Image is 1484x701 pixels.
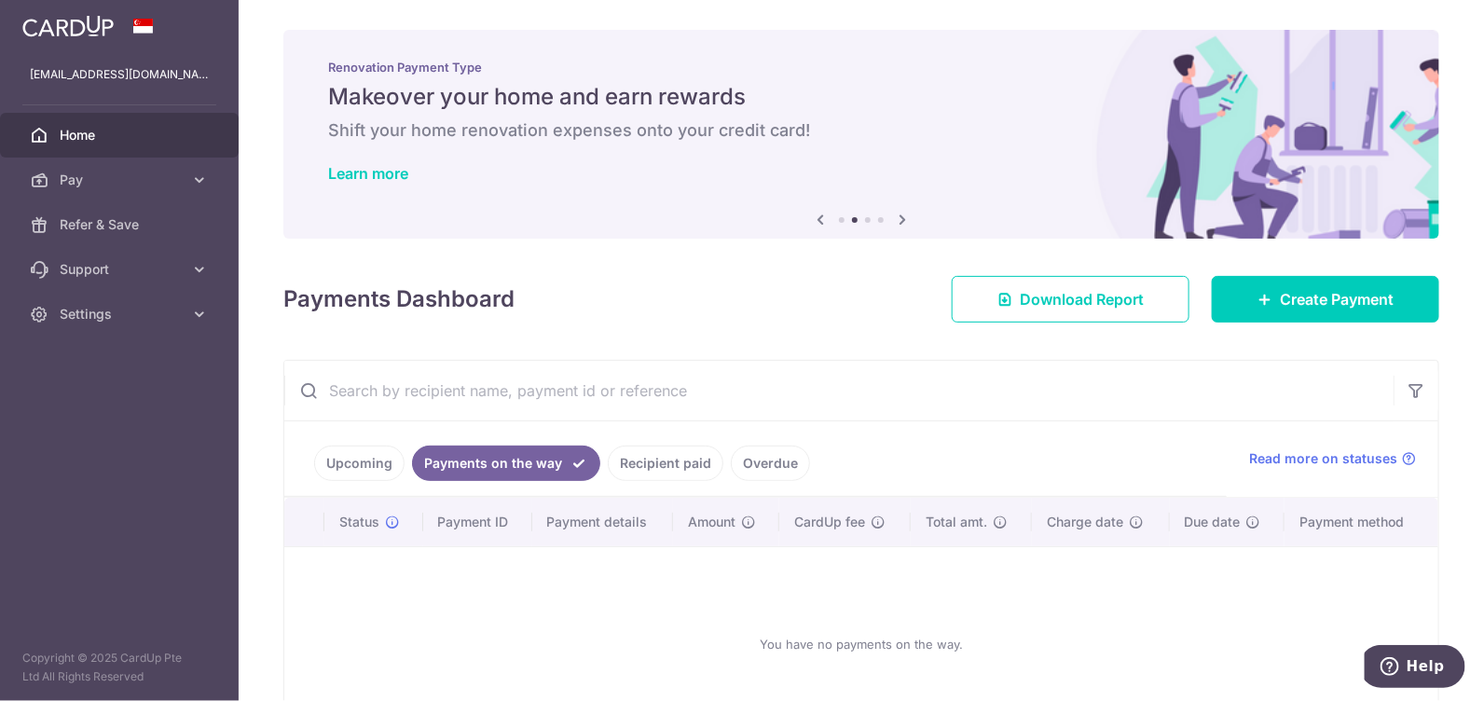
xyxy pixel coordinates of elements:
a: Read more on statuses [1249,449,1416,468]
span: Refer & Save [60,215,183,234]
span: Total amt. [926,513,987,531]
span: Status [339,513,379,531]
span: Home [60,126,183,144]
span: Support [60,260,183,279]
span: CardUp fee [794,513,865,531]
img: CardUp [22,15,114,37]
p: [EMAIL_ADDRESS][DOMAIN_NAME] [30,65,209,84]
th: Payment details [532,498,674,546]
span: Create Payment [1280,288,1394,310]
a: Overdue [731,446,810,481]
p: Renovation Payment Type [328,60,1395,75]
span: Settings [60,305,183,323]
iframe: Opens a widget where you can find more information [1365,645,1465,692]
span: Due date [1185,513,1241,531]
a: Download Report [952,276,1189,323]
h4: Payments Dashboard [283,282,515,316]
h5: Makeover your home and earn rewards [328,82,1395,112]
h6: Shift your home renovation expenses onto your credit card! [328,119,1395,142]
span: Read more on statuses [1249,449,1397,468]
span: Pay [60,171,183,189]
img: Renovation banner [283,30,1439,239]
input: Search by recipient name, payment id or reference [284,361,1394,420]
a: Payments on the way [412,446,600,481]
th: Payment method [1285,498,1438,546]
a: Learn more [328,164,408,183]
th: Payment ID [423,498,532,546]
span: Download Report [1020,288,1144,310]
a: Recipient paid [608,446,723,481]
a: Create Payment [1212,276,1439,323]
span: Amount [688,513,735,531]
span: Charge date [1047,513,1123,531]
a: Upcoming [314,446,405,481]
